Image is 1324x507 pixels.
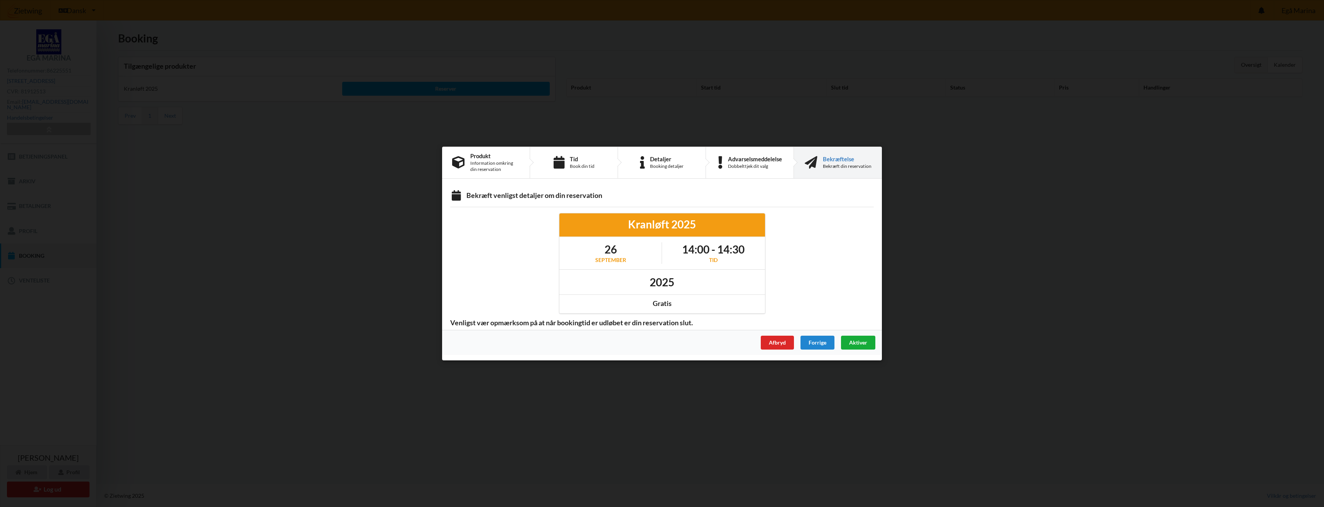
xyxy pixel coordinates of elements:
h1: 14:00 - 14:30 [682,242,745,256]
div: Bekræft din reservation [823,163,871,169]
h1: 2025 [650,275,674,289]
div: Bekræft venligst detaljer om din reservation [450,191,874,201]
div: Book din tid [570,163,594,169]
div: Tid [682,256,745,264]
div: Advarselsmeddelelse [728,156,782,162]
div: september [595,256,626,264]
span: Venligst vær opmærksom på at når bookingtid er udløbet er din reservation slut. [445,318,698,327]
div: Kranløft 2025 [565,217,760,231]
h1: 26 [595,242,626,256]
div: Dobbelttjek dit valg [728,163,782,169]
div: Tid [570,156,594,162]
div: Bekræftelse [823,156,871,162]
div: Afbryd [761,336,794,350]
div: Detaljer [650,156,684,162]
div: Booking detaljer [650,163,684,169]
span: Aktiver [849,339,867,346]
div: Forrige [800,336,834,350]
div: Information omkring din reservation [470,160,520,172]
div: Produkt [470,153,520,159]
div: Gratis [565,299,760,308]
